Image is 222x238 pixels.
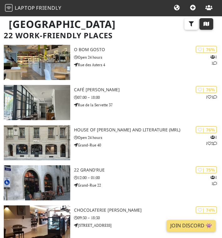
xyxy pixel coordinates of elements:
[74,94,222,100] p: 07:00 – 18:00
[74,62,222,68] p: Rue des Asters 4
[74,182,222,188] p: Grand-Rue 22
[36,4,61,11] span: Friendly
[74,54,222,60] p: Open 24 hours
[206,94,217,100] p: 1 1
[4,45,70,80] img: O Bom Gosto
[196,206,217,214] div: | 74%
[74,102,222,108] p: Rue de la Servette 37
[5,4,13,12] img: LaptopFriendly
[74,87,222,93] h3: Café [PERSON_NAME]
[210,54,217,66] p: 1 1
[74,47,222,52] h3: O Bom Gosto
[210,174,217,186] p: 1 1
[74,215,222,221] p: 09:30 – 18:30
[74,142,222,148] p: Grand-Rue 40
[4,125,70,160] img: House of Rousseau and Literature (MRL)
[166,220,216,232] a: Join Discord 👾
[196,86,217,93] div: | 76%
[74,175,222,181] p: 12:00 – 01:00
[196,46,217,53] div: | 76%
[74,127,222,133] h3: House of [PERSON_NAME] and Literature (MRL)
[206,134,217,146] p: 1 1 2
[74,135,222,140] p: Open 24 hours
[196,126,217,133] div: | 76%
[4,85,70,120] img: Café Bourdon
[4,165,70,200] img: 22 grand'rue
[15,4,35,11] span: Laptop
[74,167,222,173] h3: 22 grand'rue
[74,222,222,228] p: [STREET_ADDRESS]
[196,166,217,173] div: | 75%
[4,16,218,33] h1: [GEOGRAPHIC_DATA]
[5,3,61,14] a: LaptopFriendly LaptopFriendly
[74,208,222,213] h3: Chocolaterie [PERSON_NAME]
